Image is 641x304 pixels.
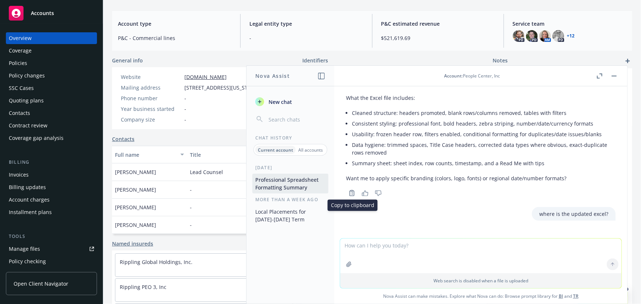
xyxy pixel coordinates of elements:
[9,32,32,44] div: Overview
[120,258,192,265] a: Rippling Global Holdings, Inc.
[9,120,47,131] div: Contract review
[346,174,616,182] p: Want me to apply specific branding (colors, logo, fonts) or regional date/number formats?
[6,107,97,119] a: Contacts
[6,95,97,106] a: Quoting plans
[112,240,153,247] a: Named insureds
[352,129,616,140] li: Usability: frozen header row, filters enabled, conditional formatting for duplicates/date issues/...
[190,186,192,193] span: -
[9,45,32,57] div: Coverage
[9,206,52,218] div: Installment plans
[246,196,334,203] div: More than a week ago
[112,146,187,163] button: Full name
[346,94,616,102] p: What the Excel file includes:
[352,158,616,169] li: Summary sheet: sheet index, row counts, timestamp, and a Read Me with tips
[115,221,156,229] span: [PERSON_NAME]
[112,135,134,143] a: Contacts
[381,20,495,28] span: P&C estimated revenue
[6,82,97,94] a: SSC Cases
[121,94,181,102] div: Phone number
[9,82,34,94] div: SSC Cases
[6,256,97,267] a: Policy checking
[190,168,223,176] span: Lead Counsel
[252,174,328,193] button: Professional Spreadsheet Formatting Summary
[31,10,54,16] span: Accounts
[267,114,325,124] input: Search chats
[6,70,97,82] a: Policy changes
[115,203,156,211] span: [PERSON_NAME]
[252,95,328,108] button: New chat
[267,98,292,106] span: New chat
[372,188,384,198] button: Thumbs down
[526,30,538,42] img: photo
[331,202,374,209] p: Copy to clipboard
[9,169,29,181] div: Invoices
[6,206,97,218] a: Installment plans
[352,140,616,158] li: Data hygiene: trimmed spaces, Title Case headers, corrected data types where obvious, exact-dupli...
[246,164,334,171] div: [DATE]
[121,105,181,113] div: Year business started
[249,34,363,42] span: -
[190,151,251,159] div: Title
[6,194,97,206] a: Account charges
[444,73,500,79] div: : People Center, Inc
[444,73,462,79] span: Account
[9,132,64,144] div: Coverage gap analysis
[9,57,27,69] div: Policies
[352,118,616,129] li: Consistent styling: professional font, bold headers, zebra striping, number/date/currency formats
[115,168,156,176] span: [PERSON_NAME]
[539,210,608,218] p: where is the updated excel?
[352,108,616,118] li: Cleaned structure: headers promoted, blank rows/columns removed, tables with filters
[115,151,176,159] div: Full name
[249,20,363,28] span: Legal entity type
[121,73,181,81] div: Website
[6,3,97,23] a: Accounts
[258,147,293,153] p: Current account
[552,30,564,42] img: photo
[184,94,186,102] span: -
[381,34,495,42] span: $521,619.69
[187,146,262,163] button: Title
[6,169,97,181] a: Invoices
[6,32,97,44] a: Overview
[184,116,186,123] span: -
[190,203,192,211] span: -
[567,34,575,38] a: +12
[246,135,334,141] div: Chat History
[6,57,97,69] a: Policies
[121,84,181,91] div: Mailing address
[539,30,551,42] img: photo
[121,116,181,123] div: Company size
[6,233,97,240] div: Tools
[184,105,186,113] span: -
[623,57,632,65] a: add
[9,194,50,206] div: Account charges
[513,20,626,28] span: Service team
[6,159,97,166] div: Billing
[9,243,40,255] div: Manage files
[513,30,525,42] img: photo
[118,20,231,28] span: Account type
[9,70,45,82] div: Policy changes
[6,120,97,131] a: Contract review
[255,72,290,80] h1: Nova Assist
[9,256,46,267] div: Policy checking
[9,107,30,119] div: Contacts
[493,57,508,65] span: Notes
[118,34,231,42] span: P&C - Commercial lines
[345,278,617,284] p: Web search is disabled when a file is uploaded
[252,206,328,225] button: Local Placements for [DATE]-[DATE] Term
[190,221,192,229] span: -
[6,243,97,255] a: Manage files
[6,45,97,57] a: Coverage
[9,95,44,106] div: Quoting plans
[184,84,259,91] span: [STREET_ADDRESS][US_STATE]
[112,57,143,64] span: General info
[573,293,579,299] a: TR
[120,283,166,290] a: Rippling PEO 3, Inc
[184,73,227,80] a: [DOMAIN_NAME]
[298,147,323,153] p: All accounts
[14,280,68,287] span: Open Client Navigator
[559,293,563,299] a: BI
[115,186,156,193] span: [PERSON_NAME]
[578,289,628,304] button: Nova Assist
